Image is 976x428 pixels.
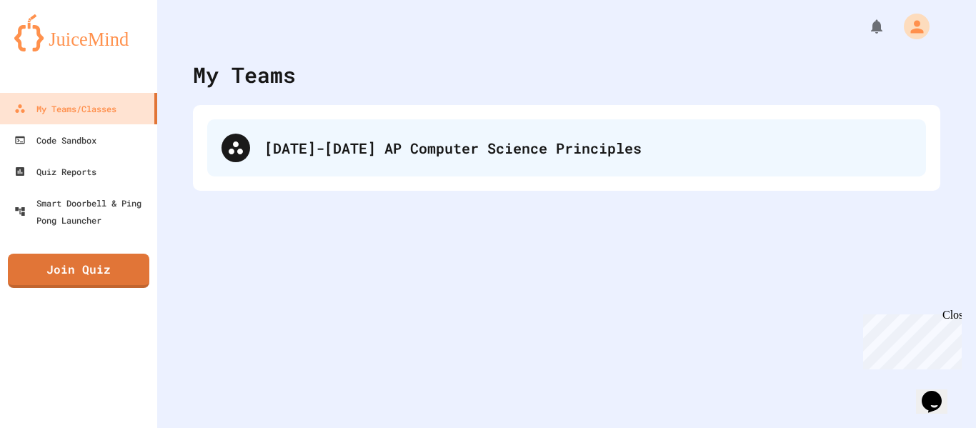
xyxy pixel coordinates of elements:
div: [DATE]-[DATE] AP Computer Science Principles [264,137,912,159]
div: Code Sandbox [14,131,96,149]
div: My Notifications [842,14,889,39]
div: Smart Doorbell & Ping Pong Launcher [14,194,151,229]
div: Chat with us now!Close [6,6,99,91]
div: My Teams/Classes [14,100,116,117]
div: My Teams [193,59,296,91]
iframe: chat widget [857,309,962,369]
img: logo-orange.svg [14,14,143,51]
a: Join Quiz [8,254,149,288]
iframe: chat widget [916,371,962,414]
div: My Account [889,10,933,43]
div: [DATE]-[DATE] AP Computer Science Principles [207,119,926,176]
div: Quiz Reports [14,163,96,180]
